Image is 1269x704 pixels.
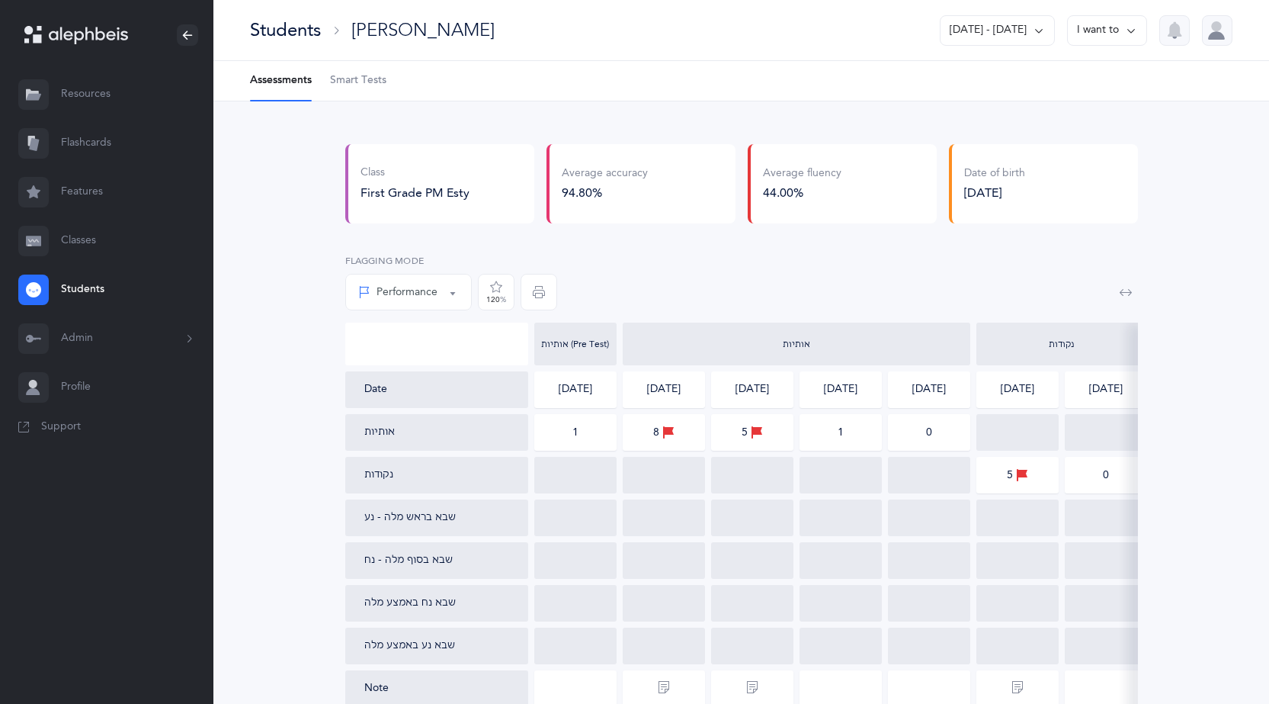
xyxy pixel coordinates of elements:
[364,553,453,568] div: שבא בסוף מלה - נח
[478,274,514,310] button: 120%
[330,73,386,88] span: Smart Tests
[653,424,675,441] div: 8
[926,427,932,438] div: 0
[364,681,515,696] div: Note
[980,339,1143,349] div: נקודות
[364,596,456,611] div: שבא נח באמצע מלה
[486,296,506,304] div: 120
[572,427,578,438] div: 1
[1193,628,1251,686] iframe: Drift Widget Chat Controller
[500,295,506,304] span: %
[345,254,472,268] label: Flagging Mode
[735,382,769,397] div: [DATE]
[41,420,81,435] span: Support
[763,185,841,201] div: 44.00%
[364,510,456,526] div: שבא בראש מלה - נע
[364,425,395,440] div: אותיות
[838,427,844,438] div: 1
[361,166,469,181] div: Class
[364,468,393,483] div: נקודות
[912,382,946,397] div: [DATE]
[345,274,472,310] button: Performance
[964,185,1025,201] div: [DATE]
[1089,382,1123,397] div: [DATE]
[964,166,1025,182] div: Date of birth
[361,185,469,201] button: First Grade PM Esty
[940,15,1055,46] button: [DATE] - [DATE]
[250,18,321,43] div: Students
[364,638,455,654] div: שבא נע באמצע מלה
[1103,470,1109,481] div: 0
[626,339,966,349] div: אותיות
[361,186,469,200] span: First Grade PM Esty
[742,424,763,441] div: 5
[824,382,857,397] div: [DATE]
[559,382,592,397] div: [DATE]
[358,284,437,301] div: Performance
[1067,15,1147,46] button: I want to
[647,382,681,397] div: [DATE]
[763,166,841,182] div: Average fluency
[1007,467,1028,484] div: 5
[1001,382,1034,397] div: [DATE]
[364,382,515,397] div: Date
[351,18,495,43] div: [PERSON_NAME]
[562,166,648,182] div: Average accuracy
[330,61,386,101] a: Smart Tests
[538,339,613,349] div: אותיות (Pre Test)
[562,185,648,201] div: 94.80%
